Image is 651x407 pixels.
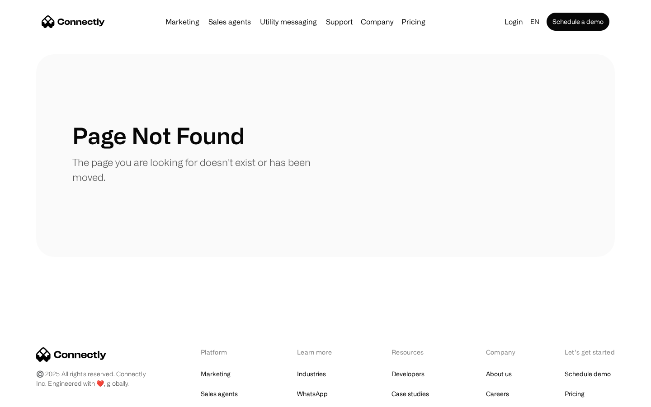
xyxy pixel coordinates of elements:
[361,15,393,28] div: Company
[547,13,609,31] a: Schedule a demo
[297,368,326,380] a: Industries
[72,155,325,185] p: The page you are looking for doesn't exist or has been moved.
[565,388,585,400] a: Pricing
[72,122,245,149] h1: Page Not Found
[392,368,425,380] a: Developers
[398,18,429,25] a: Pricing
[530,15,539,28] div: en
[486,347,518,357] div: Company
[201,347,250,357] div: Platform
[297,347,344,357] div: Learn more
[392,388,429,400] a: Case studies
[297,388,328,400] a: WhatsApp
[322,18,356,25] a: Support
[486,368,512,380] a: About us
[162,18,203,25] a: Marketing
[256,18,321,25] a: Utility messaging
[205,18,255,25] a: Sales agents
[201,388,238,400] a: Sales agents
[486,388,509,400] a: Careers
[565,368,611,380] a: Schedule demo
[501,15,527,28] a: Login
[392,347,439,357] div: Resources
[201,368,231,380] a: Marketing
[565,347,615,357] div: Let’s get started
